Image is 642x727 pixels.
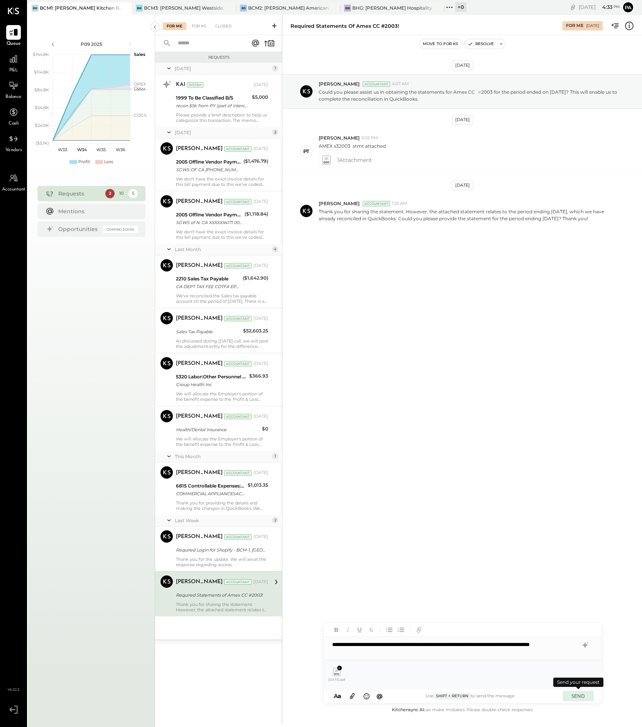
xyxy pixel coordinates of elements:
div: Mentions [58,207,134,215]
div: [PERSON_NAME] [176,145,223,153]
div: ($1,642.90) [243,274,268,282]
div: Accountant [224,414,252,419]
text: $84.8K [34,87,49,93]
div: 10 [117,189,126,198]
div: 1999 To Be Classified B/S [176,94,250,102]
div: 2005 Offline Vendor Payments [176,211,242,219]
div: [PERSON_NAME] [176,533,223,541]
span: Accountant [2,186,25,193]
a: Accountant [0,171,27,193]
div: P09 2025 [59,41,124,47]
div: [DATE] [253,146,268,152]
div: $1,013.35 [248,481,268,489]
div: 5 [128,189,138,198]
text: W34 [77,147,87,152]
div: $52,603.25 [243,327,268,335]
div: 5320 Labor:Other Personnel Expense:Health/Dental Insurance [176,373,247,381]
div: [DATE] [579,3,620,11]
a: Cash [0,105,27,127]
div: [DATE] [253,579,268,585]
div: We don't have the exact invoice details for this bill payment due to this we've coded this paymen... [176,176,268,187]
div: Accountant [363,81,390,87]
div: BR [136,5,143,12]
div: KAI [176,81,185,89]
div: Accountant [363,201,390,206]
div: For Me [566,23,583,29]
div: Thank you for providing the details and making the changes in QuickBooks. We will utilize the Wee... [176,500,268,511]
button: Resolve [465,39,497,49]
div: copy link [569,3,577,11]
text: COGS [134,113,147,118]
button: Add URL [414,625,424,635]
div: Profit [78,159,90,165]
button: Unordered List [384,625,394,635]
button: Strikethrough [366,625,376,635]
div: Sales Tax Payable [176,328,241,336]
div: Required Login for Shopify - BCM-1, [GEOGRAPHIC_DATA]! [176,546,266,554]
div: Last Week [175,517,270,524]
div: Accountant [224,579,252,585]
a: P&L [0,52,27,74]
div: 1 [272,65,278,71]
text: Sales [134,52,145,57]
div: ($1,476.79) [243,157,268,165]
div: $0 [262,425,268,433]
div: 2 [272,129,278,135]
div: Loss [104,159,113,165]
div: Accountant [224,199,252,204]
div: [DATE] [253,413,268,420]
button: SEND [563,691,594,701]
button: Move to for ks [420,39,461,49]
a: Balance [0,78,27,101]
text: $114.8K [34,69,49,75]
div: BS [240,5,247,12]
div: Use to send the message [385,693,555,700]
a: Queue [0,25,27,47]
div: [PERSON_NAME] [176,360,223,368]
span: Balance [5,94,22,101]
div: [PERSON_NAME] [176,198,223,206]
div: BCM3: [PERSON_NAME] Westside Grill [144,5,225,11]
div: [DATE] [253,361,268,367]
div: 4 [272,246,278,252]
div: As discussed during [DATE] call, we will post the adjustment entry for the difference amount once... [176,338,268,349]
p: AMEX x32003 stmt attached [319,143,386,149]
span: P&L [9,67,18,74]
a: Vendors [0,132,27,154]
div: Required Statements of Amex CC #2003! [291,22,399,30]
div: Send your request [553,678,603,687]
text: $144.8K [33,52,49,57]
span: [DATE].pdf [328,678,345,681]
div: Accountant [224,470,252,476]
button: Aa [331,692,344,700]
div: SGWS of N. CA XXXXXX4171 00082 SGWS of N. CA XXXXXX4171 XXXXXX5814 [DATE] TRACE#-02 [176,219,242,226]
button: Pa [622,1,634,13]
div: PT [303,148,309,155]
div: [PERSON_NAME] [176,578,223,586]
div: COMMERCIAL APPLIANCESACRAMENTO CA XXXX1021 [176,490,245,498]
div: 2 [105,189,115,198]
span: 5:02 PM [362,135,378,141]
div: We don't have the exact invoice details for this bill payment due to this we've coded this paymen... [176,229,268,240]
div: [DATE] [253,199,268,205]
span: # [478,89,481,95]
p: Could you please assist us in obtaining the statements for Amex CC 2003 for the period ended on [... [319,89,620,102]
span: 4:07 AM [392,81,409,87]
text: $54.8K [35,105,49,110]
div: [DATE] [253,315,268,322]
div: This Month [175,453,270,460]
div: [DATE] [586,23,599,29]
span: Cash [8,120,19,127]
span: Vendors [5,147,22,154]
div: CA DEPT TAX FEE CDTFA EPMT 28221 CA DEPT TAX FEE CDTFA EPMT XXXXXX2215 [DATE] TRACE#- [176,283,240,290]
div: Please provide a brief description to help us categorize this transaction. The memo might be help... [176,112,268,123]
div: 2210 Sales Tax Payable [176,275,240,283]
div: Coming Soon [103,226,138,233]
div: BCM1: [PERSON_NAME] Kitchen Bar Market [40,5,120,11]
text: Occu... [134,86,147,91]
div: ($1,118.84) [245,210,268,218]
button: Underline [355,625,365,635]
text: Labor [134,86,145,92]
span: 1 Attachment [337,152,372,168]
div: Group Health Ins [176,381,247,388]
